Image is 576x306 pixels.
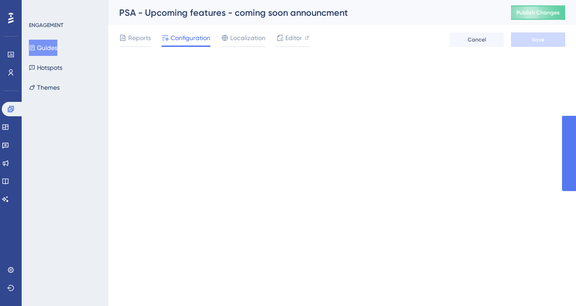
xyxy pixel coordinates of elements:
button: Cancel [450,32,504,47]
iframe: UserGuiding AI Assistant Launcher [538,270,565,297]
button: Save [511,32,565,47]
span: Editor [285,32,302,43]
button: Themes [29,79,60,96]
div: PSA - Upcoming features - coming soon announcment [119,6,488,19]
button: Publish Changes [511,5,565,20]
span: Save [532,36,544,43]
div: ENGAGEMENT [29,22,63,29]
span: Configuration [171,32,210,43]
span: Localization [230,32,265,43]
span: Publish Changes [516,9,560,16]
span: Reports [128,32,151,43]
button: Guides [29,40,57,56]
span: Cancel [468,36,486,43]
button: Hotspots [29,59,62,76]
